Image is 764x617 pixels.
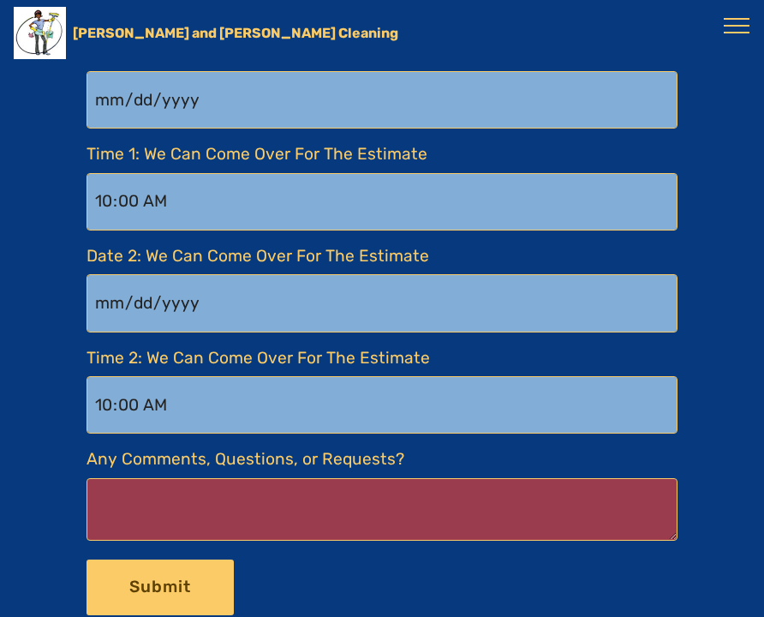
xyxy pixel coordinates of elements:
label: Any Comments, Questions, or Requests? [87,447,404,472]
button: Toggle navigation [724,17,750,33]
a: [PERSON_NAME] and [PERSON_NAME] Cleaning [73,25,426,41]
img: Mobirise [14,7,66,59]
button: Submit [87,560,234,615]
label: Date 2: We Can Come Over For The Estimate [87,244,429,269]
label: Time 1: We Can Come Over For The Estimate [87,142,427,167]
label: Time 2: We Can Come Over For The Estimate [87,346,430,371]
